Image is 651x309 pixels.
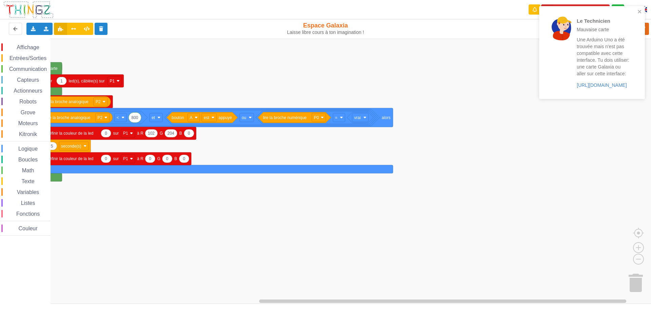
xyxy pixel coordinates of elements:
button: Appairer une carte [541,4,610,15]
button: close [637,9,642,15]
span: Affichage [16,44,40,50]
div: Laisse libre cours à ton imagination ! [269,30,382,35]
div: Espace Galaxia [269,22,382,35]
span: Moteurs [17,120,39,126]
p: Le Technicien [577,17,630,24]
text: G [160,131,163,136]
span: Math [21,168,35,173]
text: lire la broche analogique [44,99,88,104]
text: bouton [172,115,184,120]
span: Communication [8,66,48,72]
span: Variables [16,189,40,195]
text: appuyé [218,115,232,120]
text: P2 [97,115,102,120]
text: [neopixel] créer [24,78,52,83]
text: = [335,115,337,120]
text: alors [382,115,391,120]
text: 1 [60,78,63,83]
text: et [152,115,155,120]
span: Texte [20,178,35,184]
text: 0 [183,156,185,161]
text: P1 [123,156,128,161]
text: P1 [110,78,115,83]
text: A [190,115,193,120]
text: 0 [105,131,107,136]
p: Une Arduino Uno a été trouvée mais n'est pas compatible avec cette interface. Tu dois utiliser: u... [577,36,630,77]
text: 5 [51,143,53,148]
text: 0 [166,156,169,161]
text: 0 [105,156,107,161]
span: Kitronik [18,131,38,137]
text: B [174,156,177,161]
text: [neopixel] définir la couleur de la led [28,156,93,161]
text: P0 [314,115,319,120]
span: Couleur [18,226,39,231]
text: sur [113,156,119,161]
span: Logique [17,146,39,152]
a: [URL][DOMAIN_NAME] [577,82,627,88]
text: seconde(s) [61,143,81,148]
text: 0 [188,131,190,136]
text: B [179,131,182,136]
text: à R [137,156,143,161]
span: Robots [18,99,38,104]
text: P1 [123,131,128,136]
text: ou [242,115,246,120]
text: G [157,156,160,161]
span: Fonctions [15,211,41,217]
text: sur [113,131,119,136]
text: lire la broche analogique [46,115,91,120]
text: 204 [167,131,174,136]
text: vrai [354,115,360,120]
span: Actionneurs [13,88,43,94]
text: led(s), câblée(s) sur [69,78,105,83]
p: Mauvaise carte [577,26,630,33]
text: 0 [149,156,151,161]
span: Grove [20,110,37,115]
span: Entrées/Sorties [8,55,47,61]
span: Boucles [17,157,39,162]
text: [neopixel] définir la couleur de la led [28,131,93,136]
text: 102 [148,131,155,136]
text: à R [137,131,143,136]
span: Capteurs [16,77,40,83]
text: 800 [131,115,138,120]
text: P2 [96,99,101,104]
img: thingz_logo.png [3,1,54,19]
text: est [204,115,210,120]
text: lire la broche numérique [263,115,307,120]
span: Listes [20,200,36,206]
text: ‏< [117,115,119,120]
